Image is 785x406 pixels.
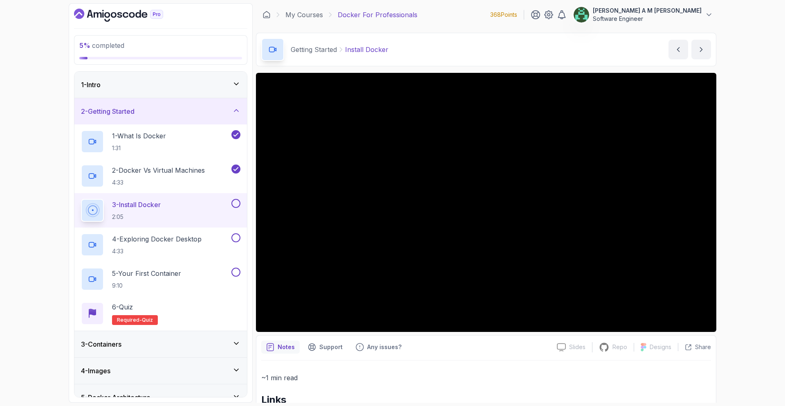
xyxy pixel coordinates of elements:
img: user profile image [574,7,589,23]
p: Getting Started [291,45,337,54]
span: 5 % [79,41,90,50]
span: Required- [117,317,142,323]
p: [PERSON_NAME] A M [PERSON_NAME] [593,7,702,15]
a: Dashboard [262,11,271,19]
p: Support [319,343,343,351]
button: 1-Intro [74,72,247,98]
button: 4-Images [74,358,247,384]
button: 4-Exploring Docker Desktop4:33 [81,233,240,256]
button: Support button [303,341,348,354]
a: Dashboard [74,9,182,22]
iframe: 3 - Install Doocker [256,73,716,332]
span: quiz [142,317,153,323]
p: 2:05 [112,213,161,221]
p: 6 - Quiz [112,302,133,312]
p: 3 - Install Docker [112,200,161,210]
button: 1-What Is Docker1:31 [81,130,240,153]
button: 6-QuizRequired-quiz [81,302,240,325]
button: previous content [668,40,688,59]
button: 2-Docker vs Virtual Machines4:33 [81,165,240,187]
button: next content [691,40,711,59]
p: Docker For Professionals [338,10,417,20]
p: 4:33 [112,247,202,255]
p: Designs [650,343,671,351]
h3: 3 - Containers [81,339,121,349]
button: Feedback button [351,341,406,354]
p: Notes [278,343,295,351]
p: 4:33 [112,178,205,187]
h3: 2 - Getting Started [81,106,135,116]
p: 4 - Exploring Docker Desktop [112,234,202,244]
button: user profile image[PERSON_NAME] A M [PERSON_NAME]Software Engineer [573,7,713,23]
h3: 4 - Images [81,366,110,376]
p: 1 - What Is Docker [112,131,166,141]
button: notes button [261,341,300,354]
button: 2-Getting Started [74,98,247,124]
p: 9:10 [112,282,181,290]
h3: 5 - Docker Architecture [81,392,150,402]
p: Any issues? [367,343,401,351]
p: Software Engineer [593,15,702,23]
button: 3-Install Docker2:05 [81,199,240,222]
button: 3-Containers [74,331,247,357]
a: My Courses [285,10,323,20]
h3: 1 - Intro [81,80,101,90]
p: 2 - Docker vs Virtual Machines [112,165,205,175]
p: Share [695,343,711,351]
button: 5-Your First Container9:10 [81,268,240,291]
p: Install Docker [345,45,388,54]
span: completed [79,41,124,50]
p: 1:31 [112,144,166,152]
p: Slides [569,343,585,351]
p: Repo [612,343,627,351]
p: 5 - Your First Container [112,268,181,278]
button: Share [678,343,711,351]
p: 368 Points [490,11,517,19]
p: ~1 min read [261,372,711,383]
